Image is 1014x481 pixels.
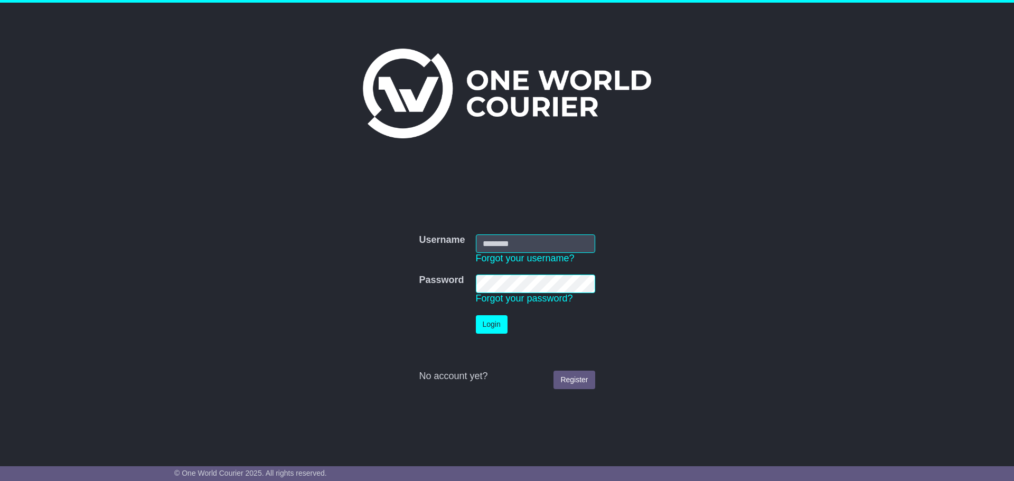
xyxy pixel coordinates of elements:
a: Forgot your username? [476,253,575,263]
span: © One World Courier 2025. All rights reserved. [174,469,327,477]
img: One World [363,49,651,138]
label: Password [419,275,464,286]
a: Register [553,371,595,389]
button: Login [476,315,508,334]
a: Forgot your password? [476,293,573,304]
div: No account yet? [419,371,595,382]
label: Username [419,234,465,246]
